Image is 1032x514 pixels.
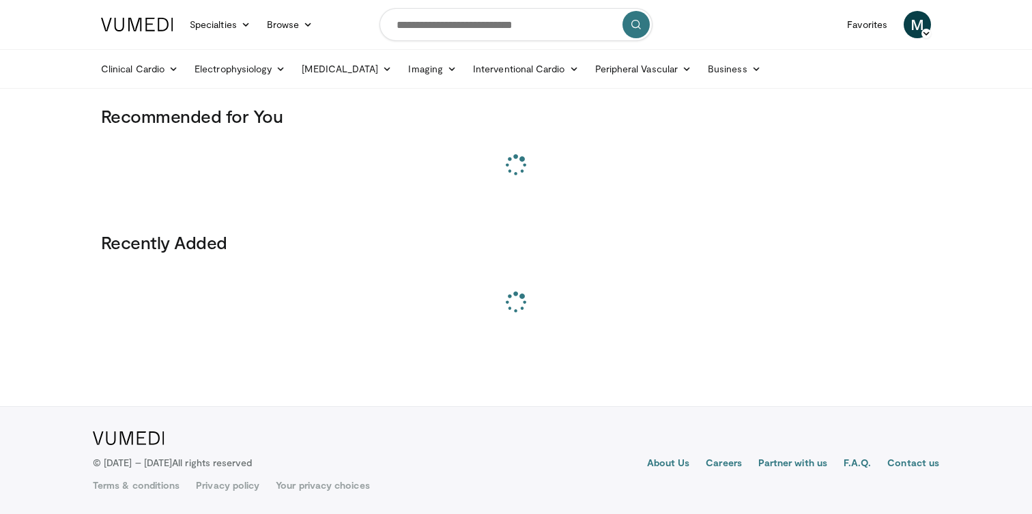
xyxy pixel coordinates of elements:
a: Imaging [400,55,465,83]
a: Careers [706,456,742,472]
a: Interventional Cardio [465,55,587,83]
a: Browse [259,11,321,38]
h3: Recently Added [101,231,931,253]
a: Privacy policy [196,479,259,492]
h3: Recommended for You [101,105,931,127]
a: Terms & conditions [93,479,180,492]
a: Specialties [182,11,259,38]
img: VuMedi Logo [101,18,173,31]
a: Favorites [839,11,895,38]
a: Electrophysiology [186,55,293,83]
p: © [DATE] – [DATE] [93,456,253,470]
img: VuMedi Logo [93,431,164,445]
a: Clinical Cardio [93,55,186,83]
a: Peripheral Vascular [587,55,700,83]
input: Search topics, interventions [379,8,653,41]
a: Partner with us [758,456,827,472]
span: All rights reserved [172,457,252,468]
a: F.A.Q. [844,456,871,472]
a: Business [700,55,769,83]
a: About Us [647,456,690,472]
a: Your privacy choices [276,479,369,492]
a: [MEDICAL_DATA] [293,55,400,83]
a: M [904,11,931,38]
a: Contact us [887,456,939,472]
